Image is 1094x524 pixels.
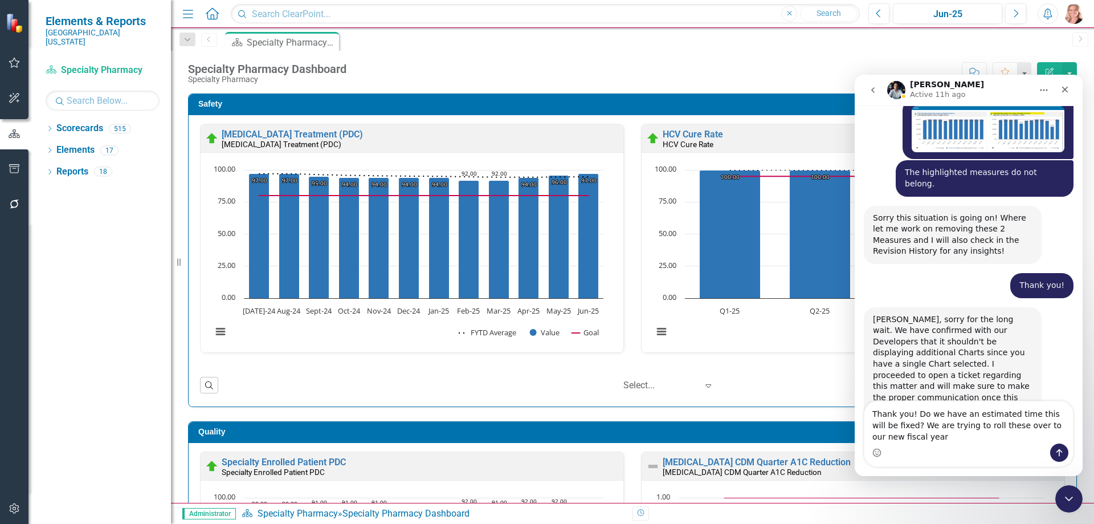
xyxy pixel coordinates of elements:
small: [MEDICAL_DATA] Treatment (PDC) [222,140,341,149]
svg: Interactive chart [647,164,1050,350]
small: [MEDICAL_DATA] CDM Quarter A1C Reduction [663,468,822,477]
input: Search ClearPoint... [231,4,860,24]
h3: Safety [198,100,1071,108]
button: View chart menu, Chart [213,324,228,340]
path: Apr-25, 94. Value. [519,177,539,298]
text: 90.00 [282,499,297,507]
div: Specialty Pharmacy [188,75,346,84]
a: Specialty Enrolled Patient PDC [222,457,346,468]
text: Q1-25 [720,306,740,316]
img: ClearPoint Strategy [6,13,26,33]
a: [MEDICAL_DATA] Treatment (PDC) [222,129,363,140]
div: Specialty Pharmacy Dashboard [247,35,336,50]
text: 0.00 [222,292,235,302]
span: Elements & Reports [46,14,160,28]
text: Apr-25 [517,306,540,316]
div: Specialty Pharmacy Dashboard [342,508,470,519]
text: 94.00 [432,180,447,188]
a: Scorecards [56,122,103,135]
small: HCV Cure Rate [663,140,713,149]
button: Tiffany LaCoste [1064,3,1084,24]
div: » [242,507,624,521]
text: Feb-25 [457,306,480,316]
text: 94.00 [372,180,387,188]
path: Q1-25, 100. Value. [700,170,761,298]
button: View chart menu, Chart [654,324,670,340]
text: Q2-25 [810,306,830,316]
text: 0.00 [663,292,676,302]
path: Oct-24, 94. Value. [339,177,360,298]
path: Nov-24, 94. Value. [369,177,389,298]
text: 50.00 [218,228,235,238]
iframe: Intercom live chat [1055,485,1083,513]
text: 95.00 [312,179,327,187]
path: Dec-24, 94. Value. [399,177,419,298]
g: Goal, series 3 of 3. Line with 4 data points. [722,495,1001,500]
text: 25.00 [659,260,676,270]
path: May-25, 96. Value. [549,175,569,298]
text: 92.00 [462,497,477,505]
text: Jun-25 [577,306,599,316]
text: 91.00 [342,498,357,506]
div: 515 [109,124,131,133]
img: Not Defined [646,460,660,473]
a: Reports [56,165,88,178]
text: 100.00 [214,164,235,174]
text: 100.00 [811,173,830,181]
img: On Target [205,460,219,473]
text: 75.00 [659,196,676,206]
a: HCV Cure Rate [663,129,723,140]
a: Specialty Pharmacy [46,64,160,77]
img: On Target [646,132,660,145]
text: Sept-24 [306,306,332,316]
path: Jan-25, 94. Value. [429,177,450,298]
text: 91.00 [312,498,327,506]
button: Show FYTD Average [459,327,517,338]
text: 97.00 [581,176,597,184]
text: Mar-25 [487,306,511,316]
text: 97.00 [282,176,297,184]
button: Show Value [530,327,560,338]
text: 92.00 [552,497,567,505]
text: 91.00 [372,498,387,506]
small: [GEOGRAPHIC_DATA][US_STATE] [46,28,160,47]
g: Goal, series 3 of 3. Line with 12 data points. [257,193,591,198]
text: 92.00 [462,169,477,177]
text: 100.00 [214,491,235,502]
text: Oct-24 [338,306,361,316]
text: 25.00 [218,260,235,270]
path: Mar-25, 92. Value. [489,180,509,298]
g: Value, series 2 of 3. Bar series with 4 bars. [700,170,1030,298]
path: Sept-24, 95. Value. [309,176,329,298]
div: Chart. Highcharts interactive chart. [647,164,1059,350]
div: Jun-25 [897,7,998,21]
div: Chart. Highcharts interactive chart. [206,164,618,350]
img: On Target [205,132,219,145]
text: 89.00 [402,501,417,509]
text: 97.00 [252,176,267,184]
text: 91.00 [492,498,507,506]
text: 94.00 [402,180,417,188]
svg: Interactive chart [206,164,609,350]
path: Feb-25, 92. Value. [459,180,479,298]
small: Specialty Enrolled Patient PDC [222,468,325,477]
g: FYTD Average, series 1 of 3. Line with 4 data points. [728,168,1002,172]
text: Nov-24 [367,306,391,316]
text: 94.00 [521,180,537,188]
text: 50.00 [659,228,676,238]
button: Show Goal [572,327,599,338]
text: [DATE]-24 [243,306,276,316]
